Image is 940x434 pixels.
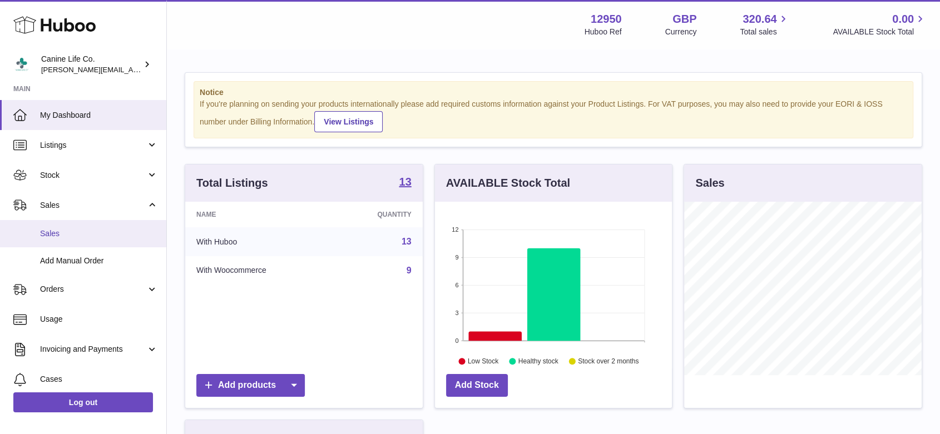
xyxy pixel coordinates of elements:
[40,200,146,211] span: Sales
[452,226,458,233] text: 12
[455,254,458,261] text: 9
[446,176,570,191] h3: AVAILABLE Stock Total
[402,237,412,246] a: 13
[833,27,927,37] span: AVAILABLE Stock Total
[578,357,639,365] text: Stock over 2 months
[40,140,146,151] span: Listings
[40,344,146,355] span: Invoicing and Payments
[740,27,789,37] span: Total sales
[468,357,499,365] text: Low Stock
[41,54,141,75] div: Canine Life Co.
[40,374,158,385] span: Cases
[665,27,697,37] div: Currency
[40,314,158,325] span: Usage
[740,12,789,37] a: 320.64 Total sales
[591,12,622,27] strong: 12950
[695,176,724,191] h3: Sales
[833,12,927,37] a: 0.00 AVAILABLE Stock Total
[333,202,423,227] th: Quantity
[455,337,458,344] text: 0
[40,284,146,295] span: Orders
[41,65,223,74] span: [PERSON_NAME][EMAIL_ADDRESS][DOMAIN_NAME]
[672,12,696,27] strong: GBP
[196,176,268,191] h3: Total Listings
[399,176,411,189] a: 13
[455,282,458,288] text: 6
[200,87,907,98] strong: Notice
[743,12,776,27] span: 320.64
[455,310,458,316] text: 3
[40,170,146,181] span: Stock
[399,176,411,187] strong: 13
[518,357,559,365] text: Healthy stock
[40,256,158,266] span: Add Manual Order
[892,12,914,27] span: 0.00
[185,227,333,256] td: With Huboo
[40,228,158,239] span: Sales
[13,392,153,412] a: Log out
[407,266,412,275] a: 9
[196,374,305,397] a: Add products
[185,202,333,227] th: Name
[314,111,383,132] a: View Listings
[40,110,158,121] span: My Dashboard
[185,256,333,285] td: With Woocommerce
[446,374,508,397] a: Add Stock
[13,56,30,73] img: kevin@clsgltd.co.uk
[200,99,907,132] div: If you're planning on sending your products internationally please add required customs informati...
[585,27,622,37] div: Huboo Ref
